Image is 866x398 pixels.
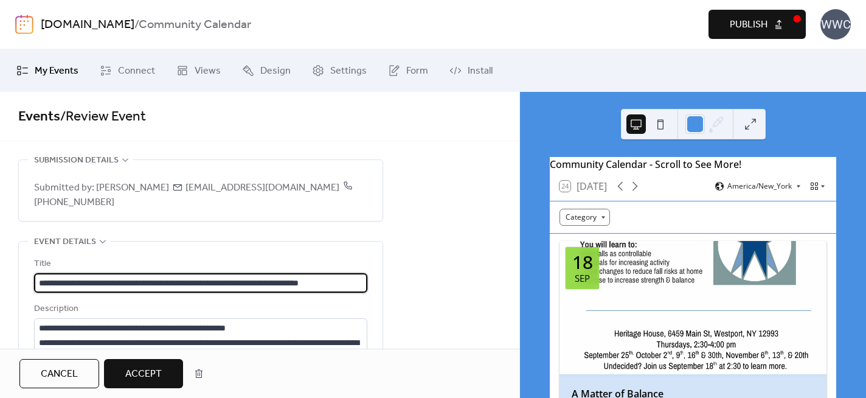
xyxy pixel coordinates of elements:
a: Events [18,103,60,130]
div: 18 [572,253,593,271]
span: America/New_York [727,183,792,190]
div: WWC [820,9,851,40]
span: Publish [730,18,767,32]
a: [DOMAIN_NAME] [41,13,134,37]
span: Install [468,64,493,79]
a: Connect [91,54,164,87]
span: Form [406,64,428,79]
span: Views [195,64,221,79]
span: Submitted by: [PERSON_NAME] [EMAIL_ADDRESS][DOMAIN_NAME] [34,181,367,210]
span: Event details [34,235,96,250]
div: Community Calendar - Scroll to See More! [550,157,836,172]
span: [PHONE_NUMBER] [34,178,353,212]
a: Form [379,54,437,87]
span: Cancel [41,367,78,382]
button: Publish [708,10,806,39]
span: Design [260,64,291,79]
img: logo [15,15,33,34]
a: Settings [303,54,376,87]
div: Sep [575,274,590,283]
span: Connect [118,64,155,79]
span: Accept [125,367,162,382]
b: / [134,13,139,37]
a: Views [167,54,230,87]
span: / Review Event [60,103,146,130]
div: Title [34,257,365,271]
button: Accept [104,359,183,388]
span: Settings [330,64,367,79]
a: My Events [7,54,88,87]
a: Install [440,54,502,87]
span: Submission details [34,153,119,168]
button: Cancel [19,359,99,388]
a: Design [233,54,300,87]
div: Description [34,302,365,316]
b: Community Calendar [139,13,251,37]
span: My Events [35,64,78,79]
